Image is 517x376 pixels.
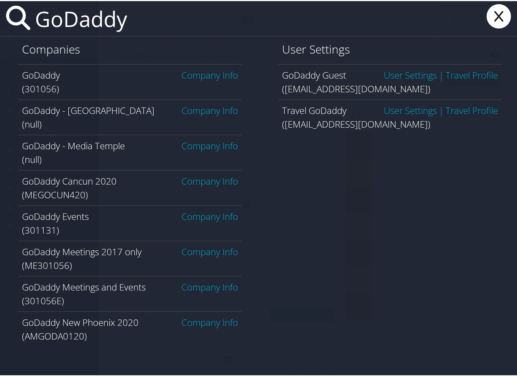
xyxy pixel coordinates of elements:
div: (null) [22,116,238,130]
div: (null) [22,152,238,165]
a: Company Info [181,280,238,292]
a: View OBT Profile [446,68,498,80]
div: (AMGODA0120) [22,328,238,342]
div: GoDaddy - [GEOGRAPHIC_DATA] [22,103,238,116]
span: | [437,68,446,80]
span: | [437,103,446,115]
h1: Companies [22,40,238,56]
div: (301131) [22,222,238,236]
div: (301056) [22,81,238,95]
a: Company Info [181,138,238,151]
div: (MEGOCUN420) [22,187,238,201]
a: Company Info [181,174,238,186]
div: ([EMAIL_ADDRESS][DOMAIN_NAME]) [282,116,498,130]
span: GoDaddy [22,68,60,80]
a: View OBT Profile [446,103,498,115]
span: GoDaddy Guest [282,68,346,80]
span: GoDaddy Events [22,209,89,221]
div: (301056E) [22,293,238,306]
a: Company Info [181,315,238,327]
a: Company Info [181,244,238,257]
span: GoDaddy New Phoenix 2020 [22,315,139,327]
div: ([EMAIL_ADDRESS][DOMAIN_NAME]) [282,81,498,95]
a: User Settings [384,68,437,80]
span: Travel GoDaddy [282,103,347,115]
a: Company Info [181,103,238,115]
span: GoDaddy Meetings and Events [22,280,146,292]
a: Company Info [181,209,238,221]
div: GoDaddy - Media Temple [22,138,238,152]
h1: User Settings [282,40,498,56]
div: (ME301056) [22,258,238,271]
a: Company Info [181,68,238,80]
span: GoDaddy Meetings 2017 only [22,244,142,257]
a: User Settings [384,103,437,115]
span: GoDaddy Cancun 2020 [22,174,117,186]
